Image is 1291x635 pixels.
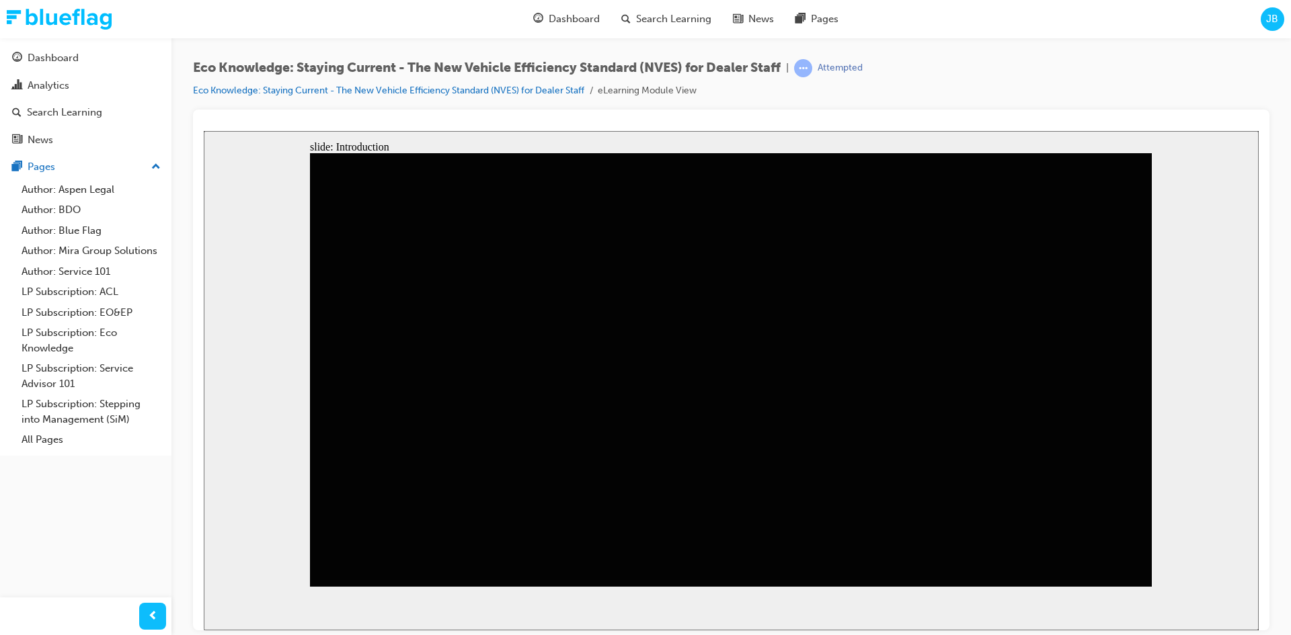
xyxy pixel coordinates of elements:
a: LP Subscription: Service Advisor 101 [16,358,166,394]
div: Dashboard [28,50,79,66]
li: eLearning Module View [598,83,697,99]
span: prev-icon [148,608,158,625]
a: news-iconNews [722,5,785,33]
span: search-icon [621,11,631,28]
span: News [748,11,774,27]
span: pages-icon [795,11,806,28]
div: Attempted [818,62,863,75]
a: LP Subscription: EO&EP [16,302,166,323]
div: News [28,132,53,148]
a: LP Subscription: ACL [16,282,166,302]
span: news-icon [733,11,743,28]
a: guage-iconDashboard [522,5,611,33]
a: LP Subscription: Eco Knowledge [16,323,166,358]
span: up-icon [151,159,161,176]
div: Search Learning [27,105,102,120]
img: Trak [7,9,112,30]
a: Analytics [5,73,166,98]
button: JB [1261,7,1284,31]
div: Pages [28,159,55,175]
a: search-iconSearch Learning [611,5,722,33]
button: DashboardAnalyticsSearch LearningNews [5,43,166,155]
span: Search Learning [636,11,711,27]
a: Author: Service 101 [16,261,166,282]
span: | [786,60,789,76]
span: guage-icon [533,11,543,28]
a: Search Learning [5,100,166,125]
button: Pages [5,155,166,179]
a: Author: Mira Group Solutions [16,241,166,261]
span: Pages [811,11,838,27]
a: Dashboard [5,46,166,71]
span: learningRecordVerb_ATTEMPT-icon [794,59,812,77]
span: news-icon [12,134,22,146]
div: Analytics [28,78,69,93]
span: search-icon [12,107,22,119]
a: Author: Blue Flag [16,220,166,241]
span: pages-icon [12,161,22,173]
span: chart-icon [12,80,22,92]
span: Dashboard [549,11,600,27]
a: News [5,128,166,153]
a: Author: Aspen Legal [16,179,166,200]
a: Author: BDO [16,200,166,220]
a: All Pages [16,429,166,450]
span: guage-icon [12,52,22,65]
span: JB [1266,11,1278,27]
span: Eco Knowledge: Staying Current - The New Vehicle Efficiency Standard (NVES) for Dealer Staff [193,60,781,76]
a: Eco Knowledge: Staying Current - The New Vehicle Efficiency Standard (NVES) for Dealer Staff [193,85,584,96]
a: LP Subscription: Stepping into Management (SiM) [16,394,166,429]
a: pages-iconPages [785,5,849,33]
